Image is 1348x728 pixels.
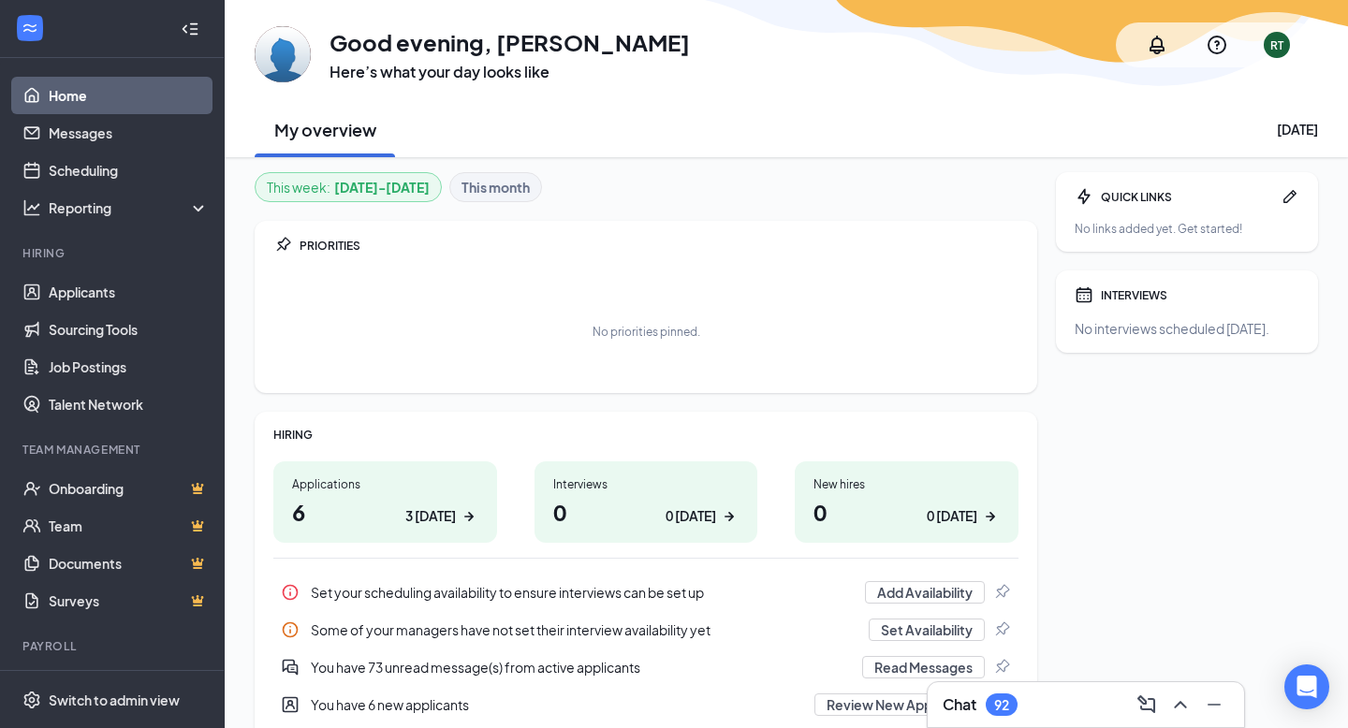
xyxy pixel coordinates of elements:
svg: ComposeMessage [1136,693,1158,716]
div: Set your scheduling availability to ensure interviews can be set up [273,574,1018,611]
h1: 0 [813,496,1000,528]
a: Job Postings [49,348,209,386]
div: This week : [267,177,430,197]
div: Switch to admin view [49,691,180,709]
div: Team Management [22,442,205,458]
div: QUICK LINKS [1101,189,1273,205]
svg: ArrowRight [460,507,478,526]
a: UserEntityYou have 6 new applicantsReview New ApplicantsPin [273,686,1018,723]
div: You have 6 new applicants [273,686,1018,723]
div: Some of your managers have not set their interview availability yet [311,620,857,639]
svg: Pin [992,620,1011,639]
svg: Pin [992,658,1011,677]
svg: WorkstreamLogo [21,19,39,37]
div: Reporting [49,198,210,217]
svg: QuestionInfo [1206,34,1228,56]
img: Ryan Tritsch [255,26,311,82]
svg: Info [281,583,300,602]
a: DoubleChatActiveYou have 73 unread message(s) from active applicantsRead MessagesPin [273,648,1018,686]
button: Minimize [1199,690,1229,720]
h3: Chat [943,694,976,715]
svg: ChevronUp [1169,693,1192,716]
button: Add Availability [865,581,985,604]
a: PayrollCrown [49,666,209,704]
div: 3 [DATE] [405,506,456,526]
button: Review New Applicants [814,693,985,716]
svg: Settings [22,691,41,709]
svg: Collapse [181,20,199,38]
div: No links added yet. Get started! [1075,221,1299,237]
h2: My overview [274,118,376,141]
svg: Pin [992,583,1011,602]
h1: 6 [292,496,478,528]
a: Applicants [49,273,209,311]
div: No priorities pinned. [593,324,700,340]
svg: Bolt [1075,187,1093,206]
div: New hires [813,476,1000,492]
div: Open Intercom Messenger [1284,664,1329,709]
div: You have 73 unread message(s) from active applicants [273,648,1018,686]
h1: Good evening, [PERSON_NAME] [330,26,690,58]
div: Hiring [22,245,205,261]
a: InfoSome of your managers have not set their interview availability yetSet AvailabilityPin [273,611,1018,648]
svg: Analysis [22,198,41,217]
div: You have 6 new applicants [311,695,803,714]
a: InfoSet your scheduling availability to ensure interviews can be set upAdd AvailabilityPin [273,574,1018,611]
svg: Pen [1281,187,1299,206]
svg: DoubleChatActive [281,658,300,677]
a: DocumentsCrown [49,545,209,582]
div: Applications [292,476,478,492]
div: INTERVIEWS [1101,287,1299,303]
a: Home [49,77,209,114]
div: You have 73 unread message(s) from active applicants [311,658,851,677]
div: Set your scheduling availability to ensure interviews can be set up [311,583,854,602]
svg: ArrowRight [720,507,739,526]
div: 0 [DATE] [666,506,716,526]
h3: Here’s what your day looks like [330,62,690,82]
a: Talent Network [49,386,209,423]
svg: Info [281,620,300,639]
a: Sourcing Tools [49,311,209,348]
a: OnboardingCrown [49,470,209,507]
div: Payroll [22,638,205,654]
svg: UserEntity [281,695,300,714]
div: RT [1270,37,1283,53]
b: [DATE] - [DATE] [334,177,430,197]
button: Read Messages [862,656,985,678]
b: This month [462,177,530,197]
a: Interviews00 [DATE]ArrowRight [535,461,758,543]
a: TeamCrown [49,507,209,545]
div: Some of your managers have not set their interview availability yet [273,611,1018,648]
svg: Pin [273,236,292,255]
div: PRIORITIES [300,238,1018,254]
a: Applications63 [DATE]ArrowRight [273,461,497,543]
svg: Minimize [1203,693,1225,716]
svg: ArrowRight [981,507,1000,526]
button: ChevronUp [1165,690,1195,720]
div: [DATE] [1277,120,1318,138]
a: SurveysCrown [49,582,209,619]
button: ComposeMessage [1132,690,1162,720]
a: Scheduling [49,152,209,189]
svg: Calendar [1075,285,1093,304]
div: Interviews [553,476,740,492]
button: Set Availability [869,619,985,641]
a: New hires00 [DATE]ArrowRight [795,461,1018,543]
div: 0 [DATE] [927,506,977,526]
svg: Notifications [1146,34,1168,56]
a: Messages [49,114,209,152]
div: No interviews scheduled [DATE]. [1075,319,1299,338]
div: HIRING [273,427,1018,443]
h1: 0 [553,496,740,528]
div: 92 [994,697,1009,713]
